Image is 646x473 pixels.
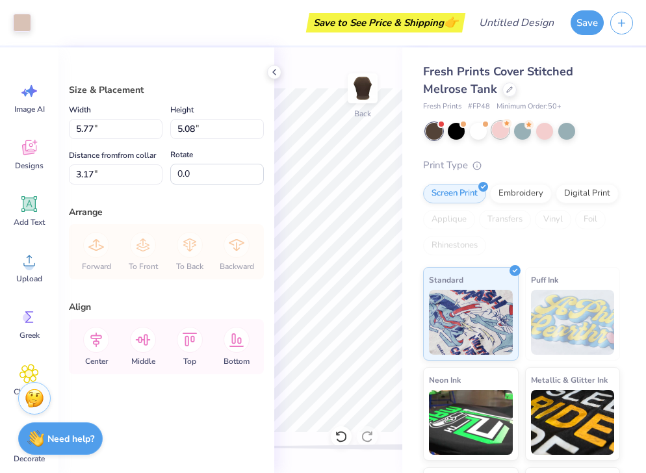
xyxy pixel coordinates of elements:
span: Clipart & logos [8,387,51,407]
label: Width [69,102,91,118]
div: Size & Placement [69,83,264,97]
div: Back [354,108,371,120]
div: Applique [423,210,475,229]
strong: Need help? [47,433,94,445]
div: Foil [575,210,606,229]
span: # FP48 [468,101,490,112]
span: Top [183,356,196,366]
span: Greek [19,330,40,340]
label: Height [170,102,194,118]
span: Designs [15,160,44,171]
div: Rhinestones [423,236,486,255]
span: Decorate [14,454,45,464]
span: Fresh Prints Cover Stitched Melrose Tank [423,64,573,97]
img: Puff Ink [531,290,615,355]
span: Middle [131,356,155,366]
span: Standard [429,273,463,287]
span: Minimum Order: 50 + [497,101,562,112]
div: Transfers [479,210,531,229]
div: Arrange [69,205,264,219]
img: Back [350,75,376,101]
label: Distance from from collar [69,147,156,163]
span: Add Text [14,217,45,227]
span: Metallic & Glitter Ink [531,373,608,387]
span: Neon Ink [429,373,461,387]
input: Untitled Design [469,10,564,36]
span: 👉 [444,14,458,30]
button: Save [571,10,604,35]
span: Fresh Prints [423,101,461,112]
span: Image AI [14,104,45,114]
div: Screen Print [423,184,486,203]
div: Print Type [423,158,620,173]
div: Vinyl [535,210,571,229]
span: Upload [16,274,42,284]
div: Digital Print [556,184,619,203]
img: Metallic & Glitter Ink [531,390,615,455]
span: Bottom [224,356,250,366]
img: Standard [429,290,513,355]
img: Neon Ink [429,390,513,455]
label: Rotate [170,147,193,162]
div: Save to See Price & Shipping [309,13,462,32]
span: Center [85,356,108,366]
div: Align [69,300,264,314]
div: Embroidery [490,184,552,203]
span: Puff Ink [531,273,558,287]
